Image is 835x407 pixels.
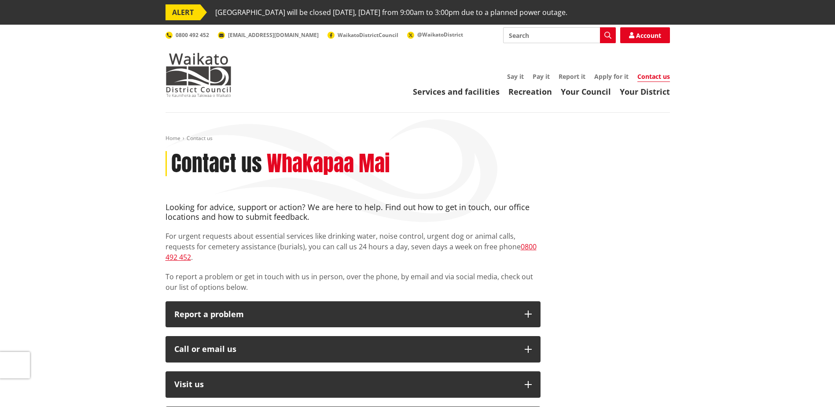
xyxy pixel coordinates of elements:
[620,86,670,97] a: Your District
[559,72,585,81] a: Report it
[533,72,550,81] a: Pay it
[166,134,180,142] a: Home
[407,31,463,38] a: @WaikatoDistrict
[166,4,200,20] span: ALERT
[228,31,319,39] span: [EMAIL_ADDRESS][DOMAIN_NAME]
[417,31,463,38] span: @WaikatoDistrict
[174,310,516,319] p: Report a problem
[174,345,516,354] div: Call or email us
[166,203,541,222] h4: Looking for advice, support or action? We are here to help. Find out how to get in touch, our off...
[166,53,232,97] img: Waikato District Council - Te Kaunihera aa Takiwaa o Waikato
[620,27,670,43] a: Account
[215,4,567,20] span: [GEOGRAPHIC_DATA] will be closed [DATE], [DATE] from 9:00am to 3:00pm due to a planned power outage.
[594,72,629,81] a: Apply for it
[327,31,398,39] a: WaikatoDistrictCouncil
[503,27,616,43] input: Search input
[166,31,209,39] a: 0800 492 452
[267,151,390,177] h2: Whakapaa Mai
[218,31,319,39] a: [EMAIL_ADDRESS][DOMAIN_NAME]
[507,72,524,81] a: Say it
[338,31,398,39] span: WaikatoDistrictCouncil
[166,271,541,292] p: To report a problem or get in touch with us in person, over the phone, by email and via social me...
[174,380,516,389] p: Visit us
[166,242,537,262] a: 0800 492 452
[176,31,209,39] span: 0800 492 452
[166,231,541,263] p: For urgent requests about essential services like drinking water, noise control, urgent dog or an...
[166,301,541,328] button: Report a problem
[166,371,541,398] button: Visit us
[637,72,670,82] a: Contact us
[413,86,500,97] a: Services and facilities
[187,134,213,142] span: Contact us
[561,86,611,97] a: Your Council
[166,135,670,142] nav: breadcrumb
[171,151,262,177] h1: Contact us
[166,336,541,363] button: Call or email us
[508,86,552,97] a: Recreation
